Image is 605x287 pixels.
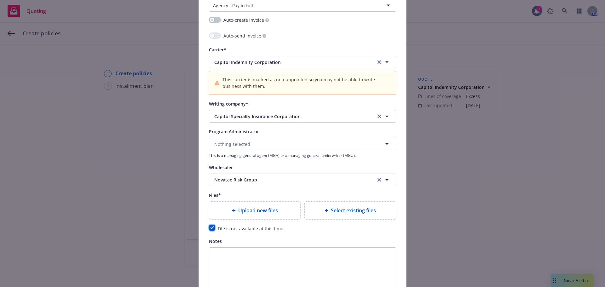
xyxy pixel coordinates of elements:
span: Auto-create invoice [223,17,264,23]
span: Carrier* [209,47,226,53]
span: This is a managing general agent (MGA) or a managing general underwriter (MGU). [209,153,396,158]
span: Program Administrator [209,129,259,135]
a: clear selection [376,58,383,66]
span: Novatae Risk Group [214,176,366,183]
div: Select existing files [304,201,396,220]
button: Nothing selected [209,138,396,150]
span: Auto-send invoice [223,32,261,39]
span: Upload new files [238,207,278,214]
span: Notes [209,238,222,244]
span: This carrier is marked as non-appointed so you may not be able to write business with them. [222,76,391,89]
span: Nothing selected [214,141,250,147]
span: Wholesaler [209,164,233,170]
span: Select existing files [331,207,376,214]
span: Files* [209,192,221,198]
a: clear selection [376,176,383,184]
span: Writing company* [209,101,248,107]
div: Upload new files [209,201,301,220]
span: File is not available at this time [218,226,283,232]
a: clear selection [376,112,383,120]
button: Novatae Risk Groupclear selection [209,174,396,186]
button: Capitol Specialty Insurance Corporationclear selection [209,110,396,123]
span: Capitol Specialty Insurance Corporation [214,113,366,120]
button: Capitol Indemnity Corporationclear selection [209,56,396,68]
span: Capitol Indemnity Corporation [214,59,366,66]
